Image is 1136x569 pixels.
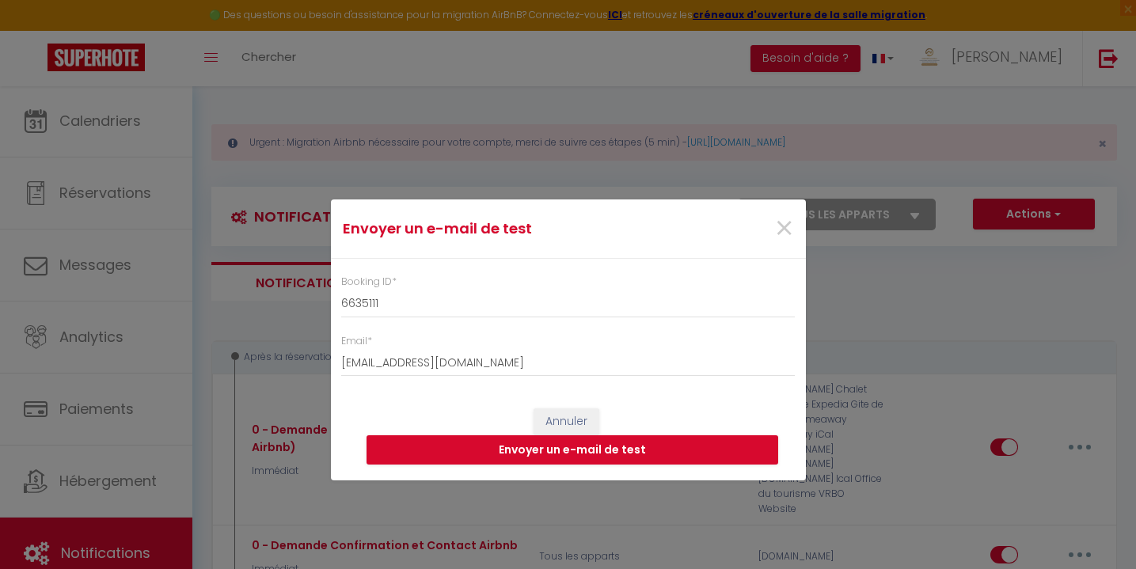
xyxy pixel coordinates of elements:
label: Booking ID [341,275,397,290]
button: Envoyer un e-mail de test [367,435,778,465]
iframe: Chat [1069,498,1124,557]
label: Email [341,334,372,349]
button: Annuler [534,408,599,435]
h4: Envoyer un e-mail de test [343,218,636,240]
span: × [774,205,794,252]
button: Close [774,212,794,246]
